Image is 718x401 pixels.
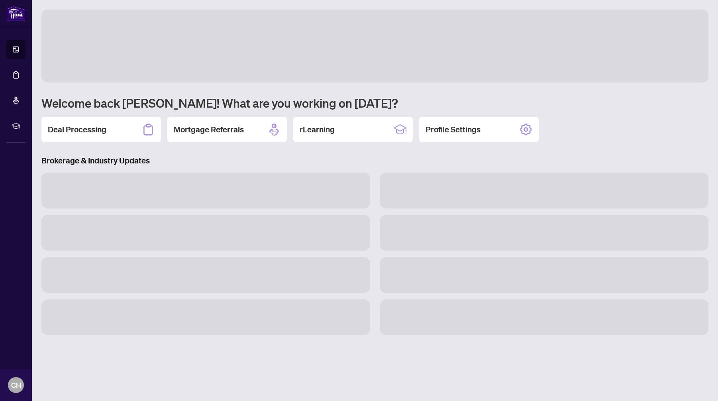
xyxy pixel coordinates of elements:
h2: Profile Settings [426,124,481,135]
h3: Brokerage & Industry Updates [41,155,708,166]
h2: Deal Processing [48,124,106,135]
h1: Welcome back [PERSON_NAME]! What are you working on [DATE]? [41,95,708,110]
span: CH [11,379,21,391]
img: logo [6,6,26,21]
h2: rLearning [300,124,335,135]
h2: Mortgage Referrals [174,124,244,135]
